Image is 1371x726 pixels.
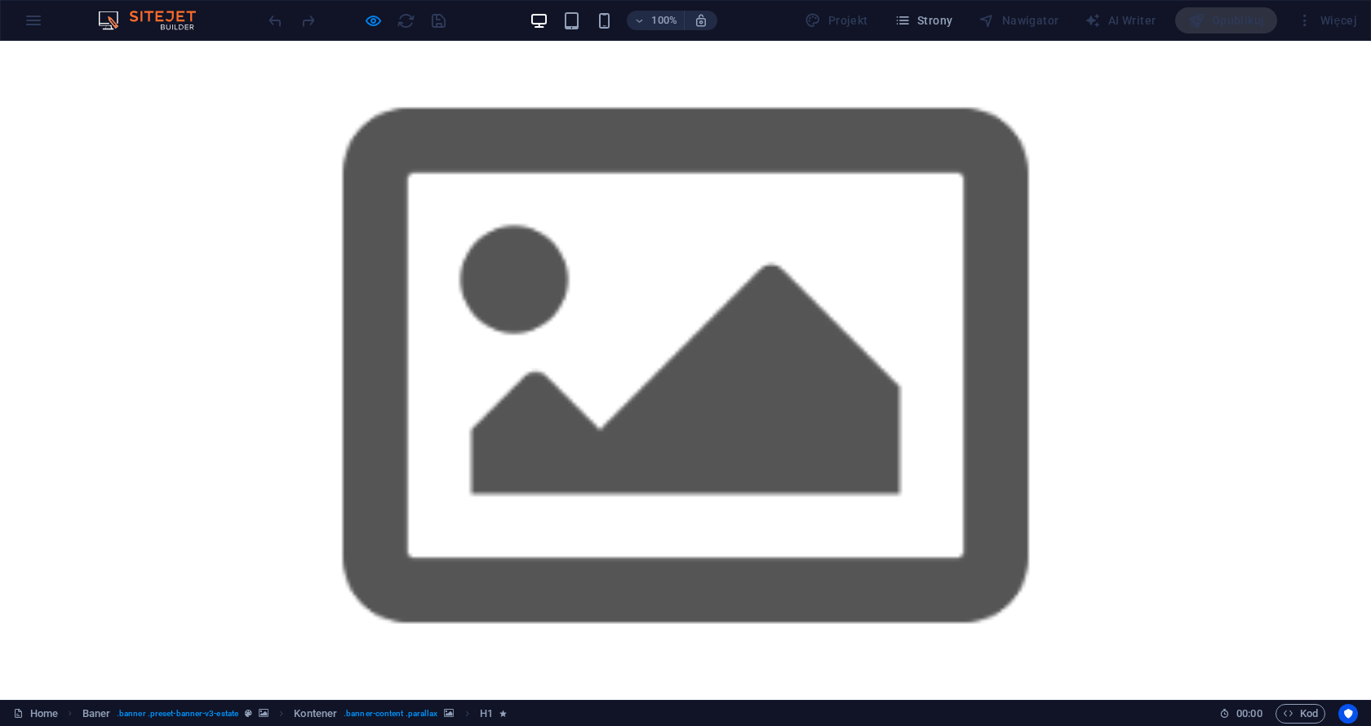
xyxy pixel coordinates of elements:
span: Kod [1283,704,1318,724]
i: Element zawiera animację [499,709,507,718]
i: Ten element zawiera tło [259,709,268,718]
span: Strony [894,12,953,29]
i: Ten element jest konfigurowalnym ustawieniem wstępnym [245,709,252,718]
h6: Czas sesji [1219,704,1262,724]
span: Kliknij, aby zaznaczyć. Kliknij dwukrotnie, aby edytować [294,704,337,724]
div: Projekt (Ctrl+Alt+Y) [798,7,874,33]
button: Usercentrics [1338,704,1358,724]
a: Kliknij, aby anulować zaznaczenie. Kliknij dwukrotnie, aby otworzyć Strony [13,704,58,724]
nav: breadcrumb [82,704,507,724]
span: : [1248,707,1250,719]
button: 100% [627,11,685,30]
span: . banner-content .parallax [344,704,437,724]
span: Kliknij, aby zaznaczyć. Kliknij dwukrotnie, aby edytować [480,704,493,724]
button: Strony [888,7,960,33]
span: Kliknij, aby zaznaczyć. Kliknij dwukrotnie, aby edytować [82,704,110,724]
h6: 100% [651,11,677,30]
i: Po zmianie rozmiaru automatycznie dostosowuje poziom powiększenia do wybranego urządzenia. [694,13,708,28]
span: . banner .preset-banner-v3-estate [117,704,238,724]
img: Editor Logo [94,11,216,30]
button: Kod [1276,704,1325,724]
i: Ten element zawiera tło [444,709,454,718]
span: 00 00 [1236,704,1262,724]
